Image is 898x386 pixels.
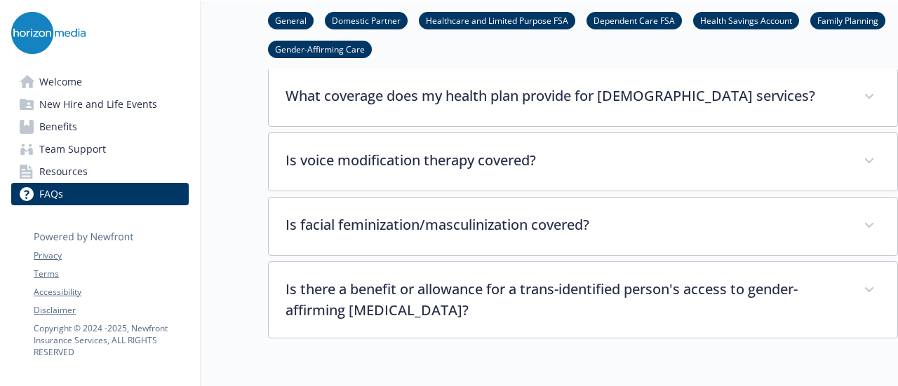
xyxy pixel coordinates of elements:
[325,13,408,27] a: Domestic Partner
[269,133,897,191] div: Is voice modification therapy covered?
[419,13,575,27] a: Healthcare and Limited Purpose FSA
[39,116,77,138] span: Benefits
[11,160,189,183] a: Resources
[587,13,682,27] a: Dependent Care FSA
[268,13,314,27] a: General
[39,138,106,160] span: Team Support
[269,262,897,338] div: Is there a benefit or allowance for a trans-identified person's access to gender-affirming [MEDIC...
[34,268,188,280] a: Terms
[34,286,188,298] a: Accessibility
[269,198,897,255] div: Is facial feminization/masculinization covered?
[286,214,847,235] p: Is facial feminization/masculinization covered?
[11,183,189,205] a: FAQs
[34,322,188,358] p: Copyright © 2024 - 2025 , Newfront Insurance Services, ALL RIGHTS RESERVED
[11,138,189,160] a: Team Support
[11,71,189,93] a: Welcome
[39,93,157,116] span: New Hire and Life Events
[39,183,63,205] span: FAQs
[34,249,188,262] a: Privacy
[286,85,847,106] p: What coverage does my health plan provide for [DEMOGRAPHIC_DATA] services?
[810,13,885,27] a: Family Planning
[269,69,897,126] div: What coverage does my health plan provide for [DEMOGRAPHIC_DATA] services?
[11,116,189,138] a: Benefits
[34,304,188,317] a: Disclaimer
[39,71,82,93] span: Welcome
[39,160,88,183] span: Resources
[693,13,799,27] a: Health Savings Account
[286,150,847,171] p: Is voice modification therapy covered?
[286,279,847,321] p: Is there a benefit or allowance for a trans-identified person's access to gender-affirming [MEDIC...
[268,42,372,55] a: Gender-Affirming Care
[11,93,189,116] a: New Hire and Life Events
